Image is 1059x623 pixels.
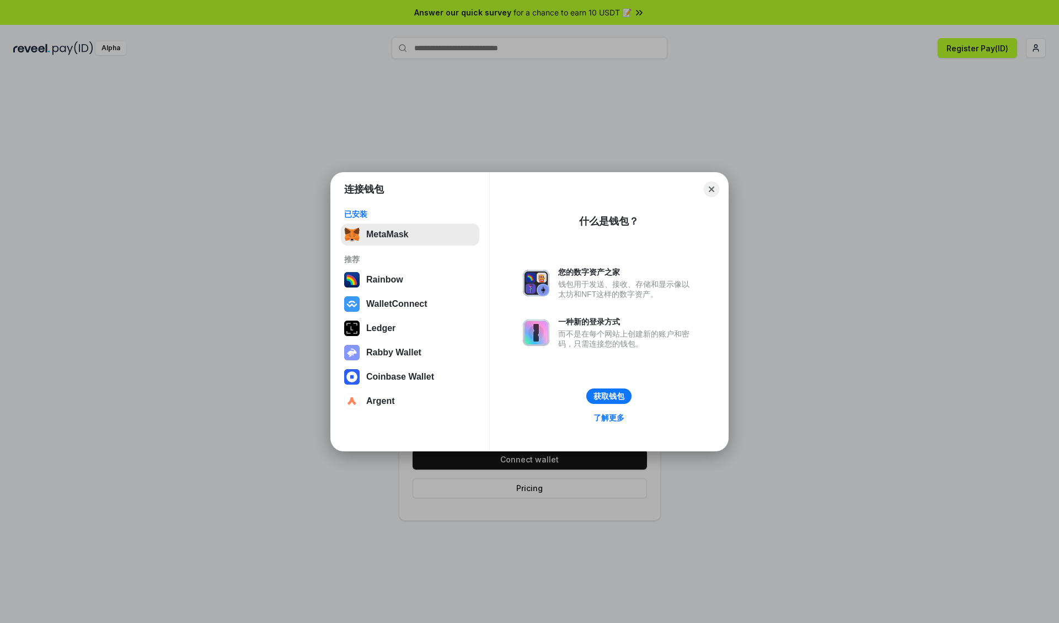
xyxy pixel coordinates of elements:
[366,230,408,239] div: MetaMask
[344,254,476,264] div: 推荐
[341,223,479,246] button: MetaMask
[341,269,479,291] button: Rainbow
[523,320,549,346] img: svg+xml,%3Csvg%20xmlns%3D%22http%3A%2F%2Fwww.w3.org%2F2000%2Fsvg%22%20fill%3D%22none%22%20viewBox...
[593,391,624,401] div: 获取钱包
[366,348,421,358] div: Rabby Wallet
[523,270,549,296] img: svg+xml,%3Csvg%20xmlns%3D%22http%3A%2F%2Fwww.w3.org%2F2000%2Fsvg%22%20fill%3D%22none%22%20viewBox...
[558,329,695,349] div: 而不是在每个网站上创建新的账户和密码，只需连接您的钱包。
[341,342,479,364] button: Rabby Wallet
[366,396,395,406] div: Argent
[366,323,395,333] div: Ledger
[579,215,639,228] div: 什么是钱包？
[341,390,479,412] button: Argent
[344,345,360,360] img: svg+xml,%3Csvg%20xmlns%3D%22http%3A%2F%2Fwww.w3.org%2F2000%2Fsvg%22%20fill%3D%22none%22%20viewBox...
[704,182,719,197] button: Close
[344,393,360,409] img: svg+xml,%3Csvg%20width%3D%2228%22%20height%3D%2228%22%20viewBox%3D%220%200%2028%2028%22%20fill%3D...
[344,272,360,287] img: svg+xml,%3Csvg%20width%3D%22120%22%20height%3D%22120%22%20viewBox%3D%220%200%20120%20120%22%20fil...
[344,296,360,312] img: svg+xml,%3Csvg%20width%3D%2228%22%20height%3D%2228%22%20viewBox%3D%220%200%2028%2028%22%20fill%3D...
[344,227,360,242] img: svg+xml,%3Csvg%20fill%3D%22none%22%20height%3D%2233%22%20viewBox%3D%220%200%2035%2033%22%20width%...
[344,209,476,219] div: 已安装
[341,366,479,388] button: Coinbase Wallet
[366,372,434,382] div: Coinbase Wallet
[344,369,360,385] img: svg+xml,%3Csvg%20width%3D%2228%22%20height%3D%2228%22%20viewBox%3D%220%200%2028%2028%22%20fill%3D...
[341,317,479,339] button: Ledger
[344,183,384,196] h1: 连接钱包
[586,388,632,404] button: 获取钱包
[341,293,479,315] button: WalletConnect
[593,413,624,423] div: 了解更多
[366,275,403,285] div: Rainbow
[558,317,695,327] div: 一种新的登录方式
[558,267,695,277] div: 您的数字资产之家
[344,321,360,336] img: svg+xml,%3Csvg%20xmlns%3D%22http%3A%2F%2Fwww.w3.org%2F2000%2Fsvg%22%20width%3D%2228%22%20height%3...
[558,279,695,299] div: 钱包用于发送、接收、存储和显示像以太坊和NFT这样的数字资产。
[587,411,631,425] a: 了解更多
[366,299,427,309] div: WalletConnect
